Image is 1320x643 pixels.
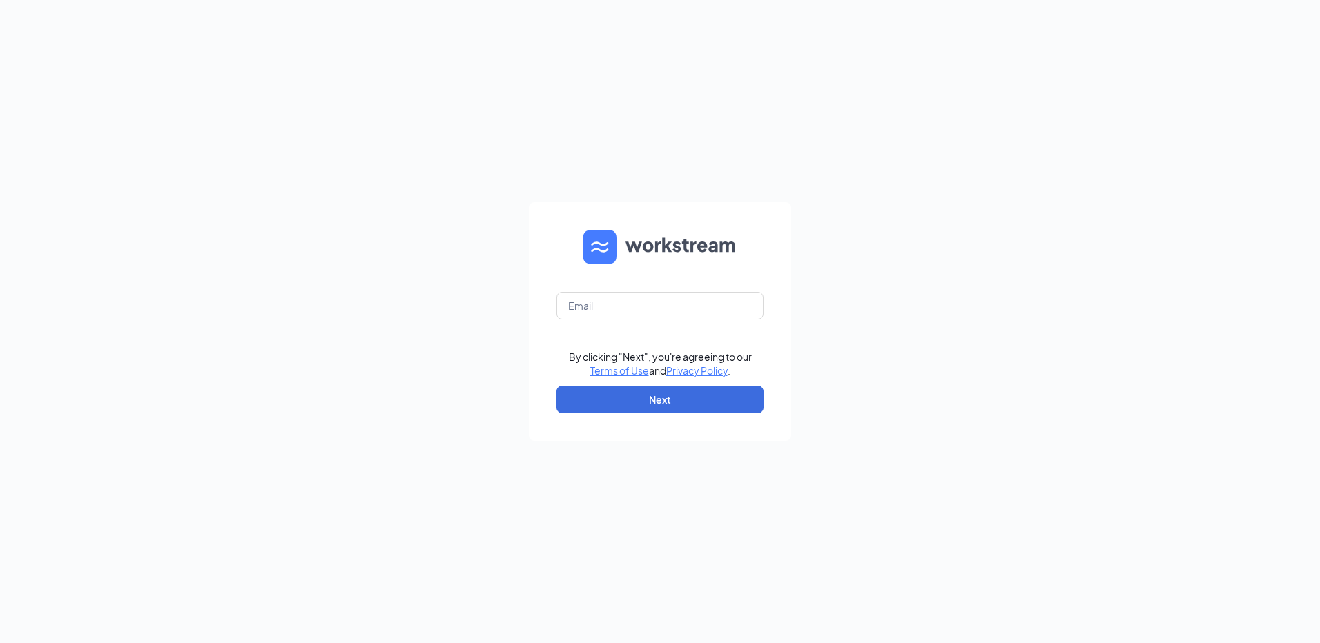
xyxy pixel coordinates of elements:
a: Privacy Policy [666,364,728,377]
img: WS logo and Workstream text [583,230,737,264]
button: Next [556,386,764,413]
input: Email [556,292,764,319]
div: By clicking "Next", you're agreeing to our and . [569,350,752,377]
a: Terms of Use [590,364,649,377]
